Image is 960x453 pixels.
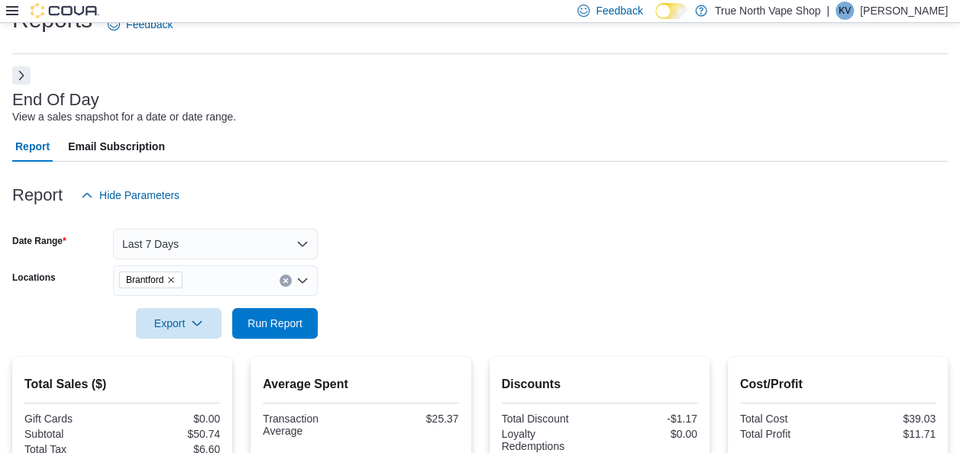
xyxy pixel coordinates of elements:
[247,316,302,331] span: Run Report
[502,413,596,425] div: Total Discount
[126,272,163,288] span: Brantford
[603,413,697,425] div: -$1.17
[136,308,221,339] button: Export
[125,428,220,440] div: $50.74
[596,3,642,18] span: Feedback
[12,186,63,204] h3: Report
[280,275,292,287] button: Clear input
[502,428,596,452] div: Loyalty Redemptions
[24,413,119,425] div: Gift Cards
[655,19,656,20] span: Dark Mode
[24,428,119,440] div: Subtotal
[68,131,165,162] span: Email Subscription
[125,413,220,425] div: $0.00
[740,428,835,440] div: Total Profit
[12,109,236,125] div: View a sales snapshot for a date or date range.
[24,375,220,394] h2: Total Sales ($)
[12,235,66,247] label: Date Range
[119,271,183,288] span: Brantford
[15,131,50,162] span: Report
[364,413,458,425] div: $25.37
[839,2,851,20] span: KV
[166,275,176,284] button: Remove Brantford from selection in this group
[263,375,458,394] h2: Average Spent
[841,413,936,425] div: $39.03
[145,308,212,339] span: Export
[836,2,854,20] div: Kierra Vape
[31,3,99,18] img: Cova
[12,66,31,85] button: Next
[75,180,186,210] button: Hide Parameters
[296,275,309,287] button: Open list of options
[603,428,697,440] div: $0.00
[740,413,835,425] div: Total Cost
[12,91,99,109] h3: End Of Day
[841,428,936,440] div: $11.71
[263,413,357,437] div: Transaction Average
[826,2,829,20] p: |
[860,2,948,20] p: [PERSON_NAME]
[126,17,173,32] span: Feedback
[502,375,697,394] h2: Discounts
[715,2,821,20] p: True North Vape Shop
[99,188,179,203] span: Hide Parameters
[113,229,318,259] button: Last 7 Days
[740,375,936,394] h2: Cost/Profit
[102,9,179,40] a: Feedback
[232,308,318,339] button: Run Report
[12,271,56,284] label: Locations
[655,3,687,19] input: Dark Mode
